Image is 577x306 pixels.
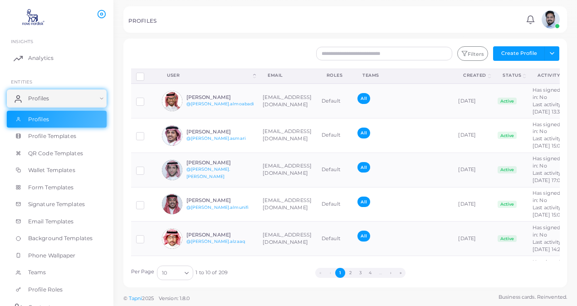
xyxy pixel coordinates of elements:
[228,268,493,278] ul: Pagination
[186,94,254,100] h6: [PERSON_NAME]
[533,259,560,272] span: Has signed in: No
[258,118,317,153] td: [EMAIL_ADDRESS][DOMAIN_NAME]
[533,121,560,135] span: Has signed in: No
[268,72,307,79] div: Email
[453,118,493,153] td: [DATE]
[453,153,493,187] td: [DATE]
[533,239,563,252] span: Last activity: [DATE] 14:23
[533,204,563,218] span: Last activity: [DATE] 15:08
[453,187,493,222] td: [DATE]
[168,268,181,278] input: Search for option
[317,153,353,187] td: Default
[498,98,517,105] span: Active
[503,72,521,79] div: Status
[538,72,560,79] div: activity
[131,268,155,276] label: Per Page
[167,72,251,79] div: User
[533,101,563,115] span: Last activity: [DATE] 13:38
[186,197,253,203] h6: [PERSON_NAME]
[317,118,353,153] td: Default
[7,128,107,145] a: Profile Templates
[542,10,560,29] img: avatar
[317,84,353,118] td: Default
[186,167,230,179] a: @[PERSON_NAME].[PERSON_NAME]
[186,101,254,106] a: @[PERSON_NAME].almoabadi
[453,256,493,291] td: [DATE]
[7,247,107,264] a: Phone Wallpaper
[493,46,545,61] button: Create Profile
[463,72,486,79] div: Created
[186,232,253,238] h6: [PERSON_NAME]
[533,170,562,183] span: Last activity: [DATE] 17:01
[498,166,517,173] span: Active
[7,89,107,108] a: Profiles
[533,224,560,238] span: Has signed in: No
[196,269,228,276] span: 1 to 10 of 209
[453,84,493,118] td: [DATE]
[28,132,76,140] span: Profile Templates
[533,135,563,149] span: Last activity: [DATE] 15:08
[258,222,317,256] td: [EMAIL_ADDRESS][DOMAIN_NAME]
[28,200,85,208] span: Signature Templates
[162,125,182,146] img: avatar
[131,69,157,84] th: Row-selection
[28,166,75,174] span: Wallet Templates
[317,187,353,222] td: Default
[11,79,32,84] span: ENTITIES
[453,222,493,256] td: [DATE]
[355,268,365,278] button: Go to page 3
[317,222,353,256] td: Default
[28,286,63,294] span: Profile Roles
[457,46,488,61] button: Filters
[7,145,107,162] a: QR Code Templates
[142,295,153,302] span: 2025
[7,213,107,230] a: Email Templates
[8,9,59,25] img: logo
[128,18,156,24] h5: PROFILES
[162,268,167,278] span: 10
[365,268,375,278] button: Go to page 4
[498,132,517,139] span: Active
[327,72,343,79] div: Roles
[7,111,107,128] a: Profiles
[533,190,560,203] span: Has signed in: No
[357,128,370,138] span: All
[28,234,93,242] span: Background Templates
[335,268,345,278] button: Go to page 1
[396,268,406,278] button: Go to last page
[7,196,107,213] a: Signature Templates
[28,183,74,192] span: Form Templates
[28,149,83,158] span: QR Code Templates
[357,231,370,241] span: All
[129,295,142,301] a: Tapni
[162,91,182,111] img: avatar
[357,93,370,104] span: All
[186,160,253,166] h6: [PERSON_NAME]
[162,228,182,249] img: avatar
[7,264,107,281] a: Teams
[499,293,567,301] span: Business cards. Reinvented.
[123,295,190,302] span: ©
[159,295,190,301] span: Version: 1.8.0
[28,54,54,62] span: Analytics
[28,268,46,276] span: Teams
[162,160,182,180] img: avatar
[7,230,107,247] a: Background Templates
[362,72,443,79] div: Teams
[258,153,317,187] td: [EMAIL_ADDRESS][DOMAIN_NAME]
[186,205,249,210] a: @[PERSON_NAME].almunifi
[345,268,355,278] button: Go to page 2
[498,201,517,208] span: Active
[258,84,317,118] td: [EMAIL_ADDRESS][DOMAIN_NAME]
[28,217,74,226] span: Email Templates
[7,281,107,298] a: Profile Roles
[162,194,182,214] img: avatar
[258,256,317,291] td: [EMAIL_ADDRESS][DOMAIN_NAME]
[498,235,517,242] span: Active
[28,115,49,123] span: Profiles
[533,155,560,169] span: Has signed in: No
[28,252,76,260] span: Phone Wallpaper
[186,239,245,244] a: @[PERSON_NAME].alzaaq
[186,136,246,141] a: @[PERSON_NAME].asmari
